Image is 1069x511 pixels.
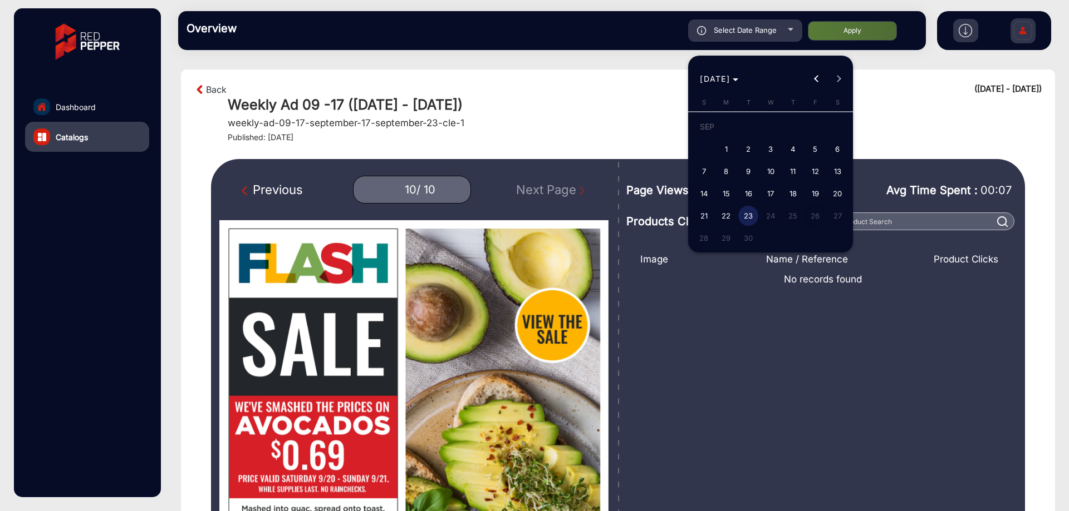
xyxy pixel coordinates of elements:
button: September 16, 2025 [737,182,759,205]
button: September 9, 2025 [737,160,759,182]
span: 20 [827,183,847,204]
span: [DATE] [700,74,730,83]
button: September 15, 2025 [715,182,737,205]
button: September 28, 2025 [693,227,715,249]
span: 30 [738,228,758,248]
button: September 1, 2025 [715,138,737,160]
span: 8 [716,161,736,181]
button: September 23, 2025 [737,205,759,227]
span: 4 [783,139,803,159]
button: September 8, 2025 [715,160,737,182]
span: 10 [761,161,781,181]
span: T [747,98,751,106]
button: September 17, 2025 [759,182,782,205]
span: S [702,98,706,106]
span: 28 [694,228,714,248]
button: September 4, 2025 [782,138,804,160]
span: M [723,98,729,106]
button: Previous month [806,68,828,90]
span: T [791,98,795,106]
span: 21 [694,206,714,226]
span: 1 [716,139,736,159]
button: September 12, 2025 [804,160,826,182]
span: 11 [783,161,803,181]
button: September 27, 2025 [826,205,849,227]
button: September 11, 2025 [782,160,804,182]
span: 19 [805,183,825,204]
button: September 10, 2025 [759,160,782,182]
button: September 24, 2025 [759,205,782,227]
span: S [836,98,840,106]
button: September 18, 2025 [782,182,804,205]
span: 15 [716,183,736,204]
span: 27 [827,206,847,226]
span: 25 [783,206,803,226]
button: Choose month and year [695,69,743,89]
button: September 19, 2025 [804,182,826,205]
button: September 2, 2025 [737,138,759,160]
span: 18 [783,183,803,204]
button: September 22, 2025 [715,205,737,227]
span: 3 [761,139,781,159]
button: September 29, 2025 [715,227,737,249]
span: 7 [694,161,714,181]
button: September 21, 2025 [693,205,715,227]
button: September 5, 2025 [804,138,826,160]
span: 24 [761,206,781,226]
button: September 26, 2025 [804,205,826,227]
button: September 6, 2025 [826,138,849,160]
button: September 25, 2025 [782,205,804,227]
button: September 7, 2025 [693,160,715,182]
span: W [768,98,774,106]
span: 12 [805,161,825,181]
span: 2 [738,139,758,159]
button: September 30, 2025 [737,227,759,249]
span: 17 [761,183,781,204]
button: September 13, 2025 [826,160,849,182]
span: 22 [716,206,736,226]
span: 23 [738,206,758,226]
span: 16 [738,183,758,204]
span: 9 [738,161,758,181]
span: 6 [827,139,847,159]
span: F [813,98,817,106]
td: SEP [693,116,849,138]
span: 5 [805,139,825,159]
button: September 3, 2025 [759,138,782,160]
span: 13 [827,161,847,181]
span: 29 [716,228,736,248]
span: 26 [805,206,825,226]
button: September 20, 2025 [826,182,849,205]
span: 14 [694,183,714,204]
button: September 14, 2025 [693,182,715,205]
